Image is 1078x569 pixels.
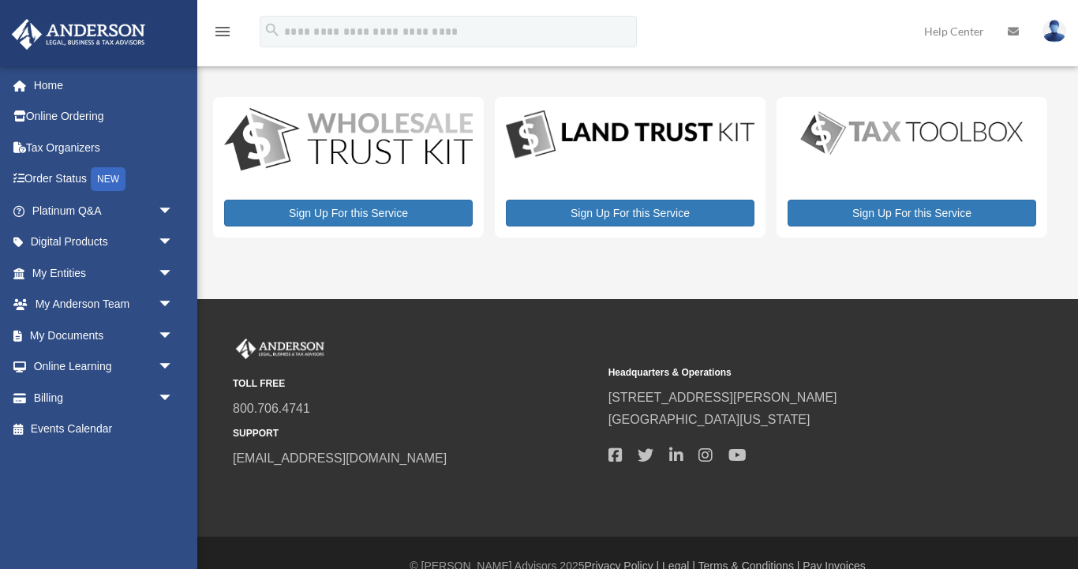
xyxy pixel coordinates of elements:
img: User Pic [1042,20,1066,43]
small: Headquarters & Operations [608,365,973,381]
img: Anderson Advisors Platinum Portal [7,19,150,50]
a: 800.706.4741 [233,402,310,415]
span: arrow_drop_down [158,382,189,414]
span: arrow_drop_down [158,257,189,290]
small: TOLL FREE [233,376,597,392]
small: SUPPORT [233,425,597,442]
a: Order StatusNEW [11,163,197,196]
span: arrow_drop_down [158,320,189,352]
a: menu [213,28,232,41]
div: NEW [91,167,125,191]
span: arrow_drop_down [158,195,189,227]
a: My Anderson Teamarrow_drop_down [11,289,197,320]
a: Sign Up For this Service [506,200,754,226]
a: Home [11,69,197,101]
i: search [264,21,281,39]
a: [EMAIL_ADDRESS][DOMAIN_NAME] [233,451,447,465]
span: arrow_drop_down [158,351,189,384]
a: [STREET_ADDRESS][PERSON_NAME] [608,391,837,404]
a: [GEOGRAPHIC_DATA][US_STATE] [608,413,810,426]
img: LandTrust_lgo-1.jpg [506,108,754,162]
img: Anderson Advisors Platinum Portal [233,339,328,359]
img: taxtoolbox_new-1.webp [788,108,1036,158]
a: Sign Up For this Service [224,200,473,226]
a: Platinum Q&Aarrow_drop_down [11,195,197,226]
a: My Documentsarrow_drop_down [11,320,197,351]
span: arrow_drop_down [158,289,189,321]
a: Sign Up For this Service [788,200,1036,226]
a: Events Calendar [11,414,197,445]
a: Tax Organizers [11,132,197,163]
i: menu [213,22,232,41]
a: My Entitiesarrow_drop_down [11,257,197,289]
a: Online Learningarrow_drop_down [11,351,197,383]
span: arrow_drop_down [158,226,189,259]
a: Online Ordering [11,101,197,133]
img: WS-Trust-Kit-lgo-1.jpg [224,108,473,174]
a: Digital Productsarrow_drop_down [11,226,189,258]
a: Billingarrow_drop_down [11,382,197,414]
